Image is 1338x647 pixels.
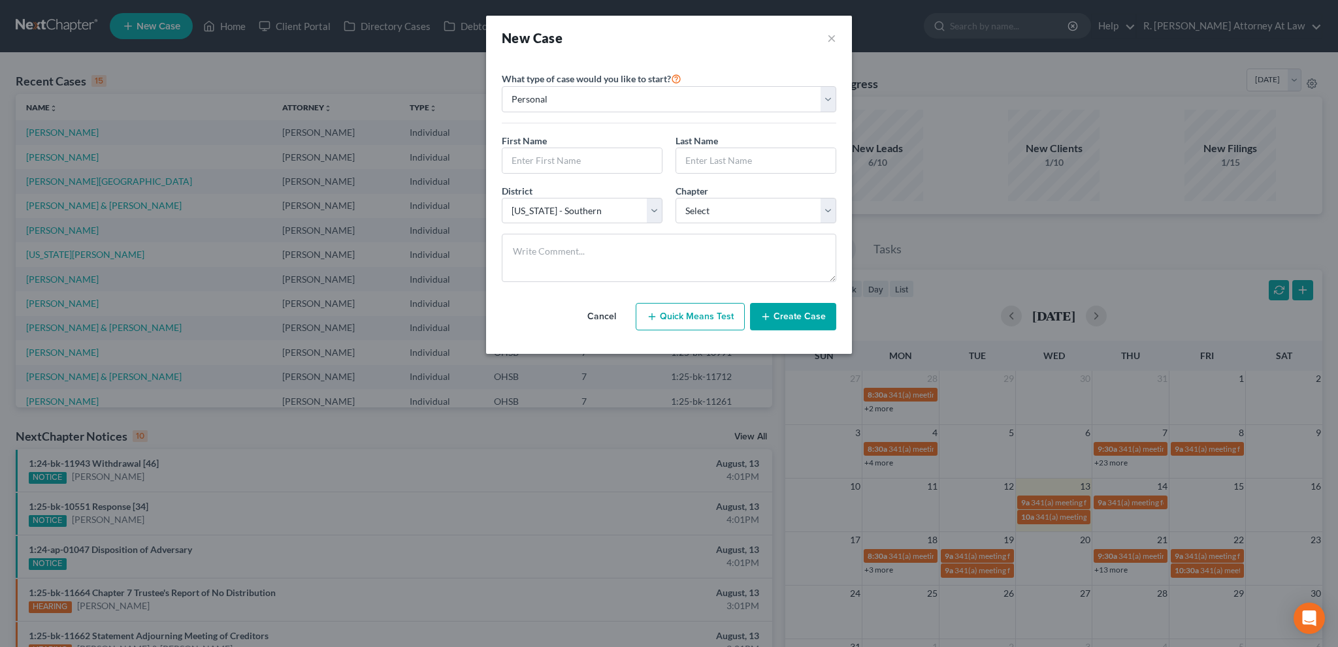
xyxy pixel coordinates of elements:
div: Open Intercom Messenger [1294,603,1325,634]
button: Cancel [573,304,630,330]
button: Quick Means Test [636,303,745,330]
button: Create Case [750,303,836,330]
span: Last Name [676,135,718,146]
span: Chapter [676,185,708,197]
button: × [827,29,836,47]
span: First Name [502,135,547,146]
label: What type of case would you like to start? [502,71,681,86]
span: District [502,185,532,197]
input: Enter First Name [502,148,662,173]
strong: New Case [502,30,563,46]
input: Enter Last Name [676,148,836,173]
